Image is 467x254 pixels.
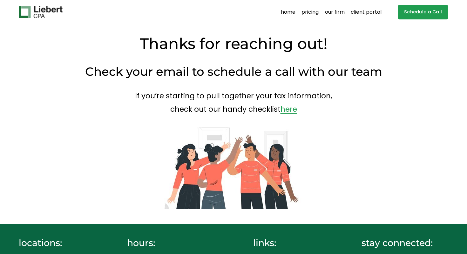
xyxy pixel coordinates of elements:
a: client portal [351,7,382,17]
a: here [281,104,297,114]
h4: : [253,237,340,249]
span: hours [127,237,153,248]
span: links [253,237,274,248]
a: pricing [301,7,319,17]
h4: : [19,237,105,249]
a: home [281,7,295,17]
a: Schedule a Call [398,5,448,20]
img: Liebert CPA [19,6,63,18]
h4: : [127,237,214,249]
h3: Check your email to schedule a call with our team [19,64,448,80]
p: If you’re starting to pull together your tax information, check out our handy checklist [19,89,448,116]
span: stay connected [362,237,431,248]
a: locations [19,237,60,249]
a: our firm [325,7,345,17]
h4: : [362,237,448,249]
h2: Thanks for reaching out! [19,34,448,53]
